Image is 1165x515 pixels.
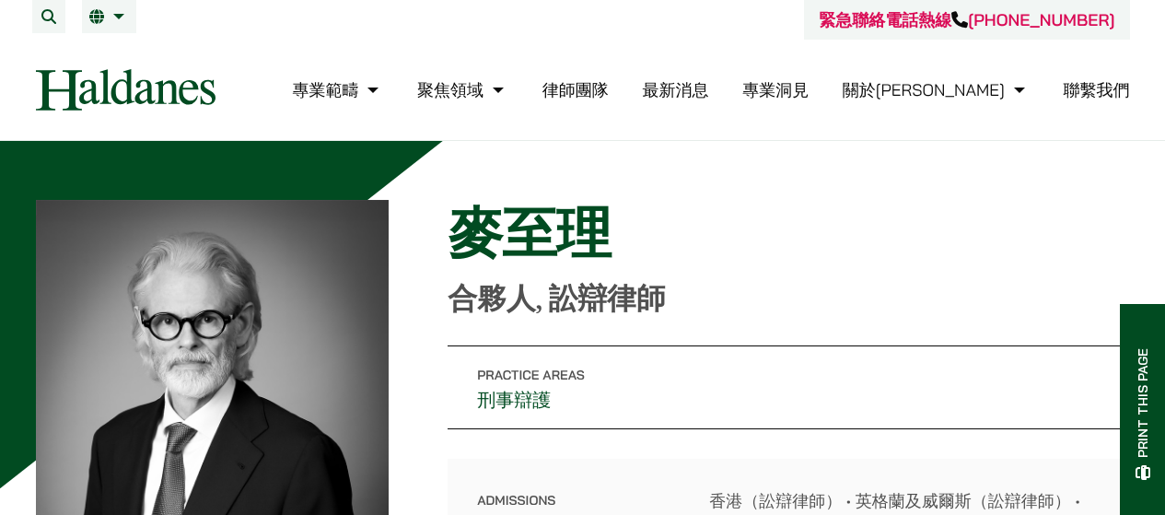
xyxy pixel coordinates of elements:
a: 繁 [89,9,129,24]
h1: 麥至理 [448,200,1129,266]
a: 刑事辯護 [477,388,551,412]
a: 緊急聯絡電話熱線[PHONE_NUMBER] [819,9,1114,30]
a: 最新消息 [642,79,708,100]
a: 關於何敦 [843,79,1030,100]
a: 專業範疇 [292,79,383,100]
a: 聯繫我們 [1064,79,1130,100]
p: 合夥人, 訟辯律師 [448,281,1129,316]
a: 律師團隊 [542,79,609,100]
a: 專業洞見 [742,79,809,100]
a: 聚焦領域 [417,79,508,100]
span: Practice Areas [477,367,585,383]
img: Logo of Haldanes [36,69,216,111]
